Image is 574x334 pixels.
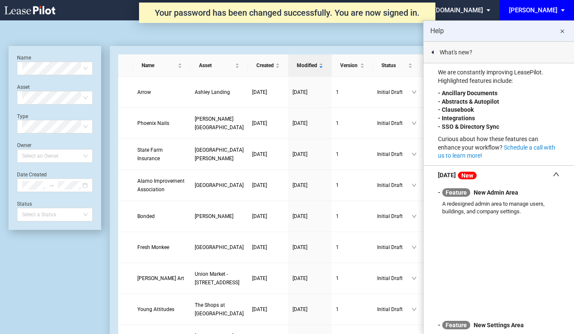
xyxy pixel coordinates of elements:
a: [DATE] [293,181,327,190]
span: [DATE] [293,182,307,188]
a: [PERSON_NAME][GEOGRAPHIC_DATA] [195,115,244,132]
span: down [412,183,417,188]
span: Asset [199,61,233,70]
span: 1 [336,151,339,157]
a: [PERSON_NAME] Art [137,274,186,283]
a: Union Market - [STREET_ADDRESS] [195,270,244,287]
label: Asset [17,84,30,90]
a: [DATE] [252,274,284,283]
a: [DATE] [252,243,284,252]
span: Casa Linda Plaza [195,147,244,161]
span: Initial Draft [377,119,412,127]
span: The Shops at La Jolla Village [195,302,244,317]
a: 1 [336,274,369,283]
span: 1 [336,213,339,219]
a: Fresh Monkee [137,243,186,252]
span: Port Plaza [195,244,244,250]
a: [PERSON_NAME] [195,212,244,221]
span: Initial Draft [377,212,412,221]
span: down [412,152,417,157]
a: [GEOGRAPHIC_DATA] [195,181,244,190]
span: [DATE] [252,275,267,281]
span: Young Attitudes [137,306,174,312]
a: 1 [336,305,369,314]
span: Name [142,61,176,70]
span: [DATE] [252,213,267,219]
a: Ashley Landing [195,88,244,96]
th: Asset [190,54,248,77]
a: Bonded [137,212,186,221]
span: Modified [297,61,317,70]
span: [DATE] [252,244,267,250]
span: Alamo Plaza Shopping Center [195,182,244,188]
span: Union Market - 1271 5th Street NE [195,271,239,286]
span: [DATE] [293,151,307,157]
span: 1 [336,120,339,126]
a: [DATE] [252,88,284,96]
span: to [48,182,54,188]
span: 1 [336,89,339,95]
label: Name [17,55,31,61]
div: [PERSON_NAME] [509,6,557,14]
span: Arrow [137,89,151,95]
a: [DATE] [293,212,327,221]
span: 1 [336,244,339,250]
span: Phoenix Nails [137,120,169,126]
span: Created [256,61,274,70]
a: Young Attitudes [137,305,186,314]
span: 1 [336,306,339,312]
span: down [412,214,417,219]
span: Initial Draft [377,88,412,96]
a: 1 [336,150,369,159]
span: Alamo Improvement Association [137,178,185,192]
a: [DATE] [293,243,327,252]
a: [DATE] [293,274,327,283]
span: Version [340,61,358,70]
span: [DATE] [252,89,267,95]
span: [DATE] [293,213,307,219]
a: 1 [336,212,369,221]
a: State Farm Insurance [137,146,186,163]
th: Type [421,54,464,77]
label: Type [17,113,28,119]
a: [DATE] [293,150,327,159]
a: Alamo Improvement Association [137,177,186,194]
a: [DATE] [293,88,327,96]
span: Initial Draft [377,305,412,314]
span: [DATE] [293,244,307,250]
span: Montgomery Village Crossing [195,116,244,130]
label: Owner [17,142,31,148]
span: [DATE] [293,306,307,312]
a: [GEOGRAPHIC_DATA][PERSON_NAME] [195,146,244,163]
span: [DATE] [252,151,267,157]
span: [DATE] [293,89,307,95]
span: [DATE] [252,306,267,312]
span: [DATE] [293,120,307,126]
a: [DATE] [252,212,284,221]
span: 1 [336,182,339,188]
span: down [412,90,417,95]
th: Status [373,54,421,77]
a: 1 [336,181,369,190]
span: Maggie Michael Art [137,275,184,281]
th: Modified [288,54,332,77]
a: [DATE] [252,181,284,190]
a: Arrow [137,88,186,96]
span: down [412,245,417,250]
span: Initial Draft [377,150,412,159]
a: [DATE] [293,305,327,314]
span: down [412,121,417,126]
a: [DATE] [293,119,327,127]
span: [DATE] [252,120,267,126]
th: Version [332,54,373,77]
span: [DATE] [293,275,307,281]
span: State Farm Insurance [137,147,163,161]
a: 1 [336,88,369,96]
th: Name [133,54,190,77]
th: Created [248,54,288,77]
span: down [412,307,417,312]
a: [DATE] [252,119,284,127]
label: Date Created [17,172,47,178]
span: [DATE] [252,182,267,188]
div: Your password has been changed successfully. You are now signed in. [139,3,435,23]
